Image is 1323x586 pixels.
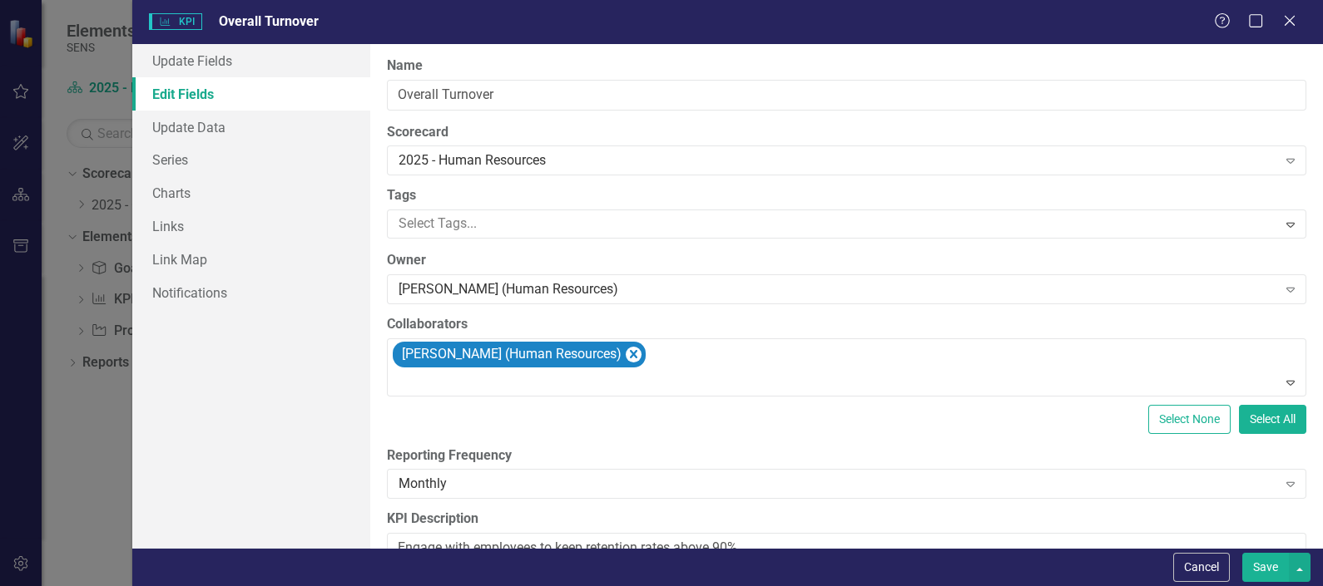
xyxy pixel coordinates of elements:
div: [PERSON_NAME] (Human Resources) [397,342,624,367]
a: Update Fields [132,44,370,77]
div: [PERSON_NAME] (Human Resources) [399,280,1276,299]
span: Overall Turnover [219,13,319,29]
a: Edit Fields [132,77,370,111]
a: Series [132,143,370,176]
label: Name [387,57,1306,76]
label: Tags [387,186,1306,205]
button: Cancel [1173,553,1230,582]
button: Save [1242,553,1289,582]
label: Reporting Frequency [387,446,1306,465]
button: Select None [1148,405,1231,434]
span: KPI [149,13,202,30]
a: Notifications [132,276,370,309]
a: Charts [132,176,370,209]
div: Monthly [399,475,1276,494]
label: Scorecard [387,123,1306,142]
label: Owner [387,251,1306,270]
a: Update Data [132,111,370,144]
button: Select All [1239,405,1306,434]
a: Links [132,209,370,243]
div: 2025 - Human Resources [399,151,1276,170]
label: KPI Description [387,510,1306,529]
input: KPI Name [387,80,1306,111]
a: Link Map [132,243,370,276]
div: Remove Cass Ohnstad (Human Resources) [626,347,642,362]
label: Collaborators [387,315,1306,334]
